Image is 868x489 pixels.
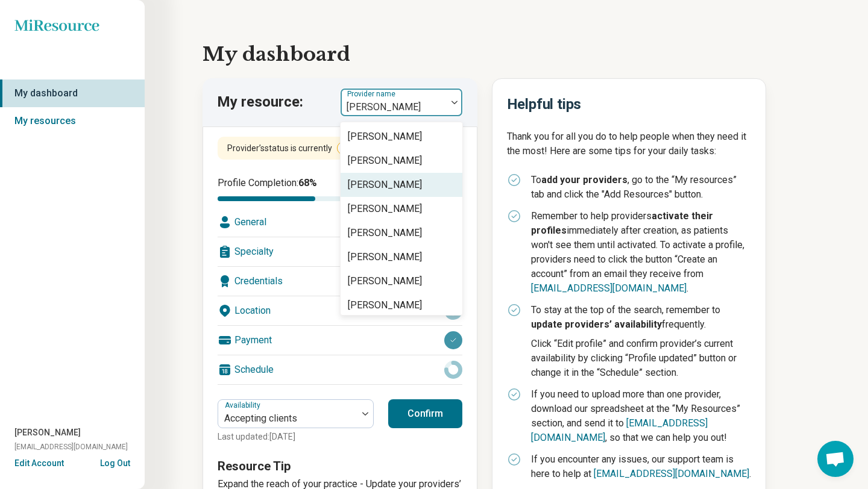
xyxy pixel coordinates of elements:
[218,296,462,325] div: Location
[817,441,854,477] div: Open chat
[507,93,752,115] h2: Helpful tips
[348,129,422,144] div: [PERSON_NAME]
[298,177,317,188] span: 68 %
[348,154,422,168] div: [PERSON_NAME]
[218,355,462,384] div: Schedule
[218,458,462,475] h3: Resource Tip
[531,303,752,332] p: To stay at the top of the search, remember to frequently.
[337,142,377,155] span: Premium
[531,209,752,296] p: Remember to help providers immediately after creation, as patients won't see them until activated...
[100,457,130,467] button: Log Out
[507,129,752,158] p: Thank you for all you do to help people when they need it the most! Here are some tips for your d...
[218,326,462,355] div: Payment
[348,202,422,216] div: [PERSON_NAME]
[348,178,422,192] div: [PERSON_NAME]
[218,267,462,296] div: Credentials
[348,250,422,264] div: [PERSON_NAME]
[203,40,810,69] h1: My dashboard
[14,457,64,470] button: Edit Account
[531,173,752,202] p: To , go to the “My resources” tab and click the "Add Resources" button.
[531,452,752,481] p: If you encounter any issues, our support team is here to help at .
[594,468,749,479] a: [EMAIL_ADDRESS][DOMAIN_NAME]
[217,92,303,113] p: My resource:
[348,226,422,240] div: [PERSON_NAME]
[218,176,362,201] div: Profile Completion:
[227,142,377,155] div: Provider’s status is currently
[225,401,263,410] label: Availability
[348,274,422,288] div: [PERSON_NAME]
[531,337,752,380] p: Click “Edit profile” and confirm provider’s current availability by clicking “Profile updated” bu...
[541,174,627,185] strong: add your providers
[347,90,398,98] label: Provider name
[531,282,687,294] a: [EMAIL_ADDRESS][DOMAIN_NAME]
[14,441,128,452] span: [EMAIL_ADDRESS][DOMAIN_NAME]
[218,208,462,237] div: General
[218,237,462,266] div: Specialty
[14,426,81,439] span: [PERSON_NAME]
[531,319,662,330] strong: update providers’ availability
[348,298,422,313] div: [PERSON_NAME]
[218,431,374,443] p: Last updated: [DATE]
[531,387,752,445] p: If you need to upload more than one provider, download our spreadsheet at the “My Resources” sect...
[388,399,462,428] button: Confirm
